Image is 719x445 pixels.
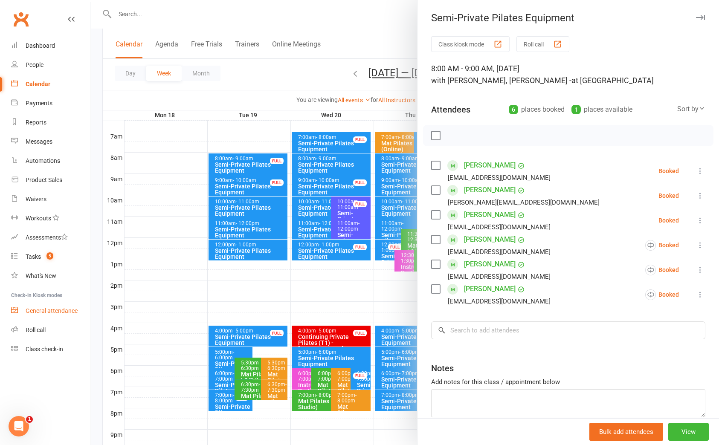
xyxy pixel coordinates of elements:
a: Tasks 5 [11,247,90,266]
div: Attendees [431,104,470,116]
a: General attendance kiosk mode [11,301,90,321]
div: Booked [645,289,679,300]
div: 6 [509,105,518,114]
div: 1 [571,105,581,114]
div: Booked [658,193,679,199]
div: Booked [645,240,679,251]
div: [EMAIL_ADDRESS][DOMAIN_NAME] [448,172,551,183]
iframe: Intercom live chat [9,416,29,436]
div: places booked [509,104,565,116]
a: [PERSON_NAME] [464,233,516,246]
input: Search to add attendees [431,321,705,339]
div: Notes [431,362,454,374]
a: Assessments [11,228,90,247]
button: View [668,423,709,441]
div: Automations [26,157,60,164]
a: [PERSON_NAME] [464,208,516,222]
a: Payments [11,94,90,113]
div: [PERSON_NAME][EMAIL_ADDRESS][DOMAIN_NAME] [448,197,600,208]
div: People [26,61,43,68]
div: [EMAIL_ADDRESS][DOMAIN_NAME] [448,222,551,233]
div: Waivers [26,196,46,202]
a: Workouts [11,209,90,228]
div: General attendance [26,307,78,314]
div: Assessments [26,234,68,241]
button: Class kiosk mode [431,36,510,52]
a: [PERSON_NAME] [464,257,516,271]
button: Roll call [516,36,569,52]
a: Class kiosk mode [11,340,90,359]
div: Semi-Private Pilates Equipment [417,12,719,24]
div: Tasks [26,253,41,260]
a: Reports [11,113,90,132]
div: Roll call [26,327,46,333]
div: [EMAIL_ADDRESS][DOMAIN_NAME] [448,271,551,282]
a: Waivers [11,190,90,209]
div: Messages [26,138,52,145]
a: Roll call [11,321,90,340]
div: What's New [26,272,56,279]
div: places available [571,104,632,116]
div: Class check-in [26,346,63,353]
span: at [GEOGRAPHIC_DATA] [571,76,654,85]
a: People [11,55,90,75]
div: [EMAIL_ADDRESS][DOMAIN_NAME] [448,246,551,257]
div: Workouts [26,215,51,222]
span: with [PERSON_NAME], [PERSON_NAME] - [431,76,571,85]
div: 8:00 AM - 9:00 AM, [DATE] [431,63,705,87]
a: [PERSON_NAME] [464,183,516,197]
div: [EMAIL_ADDRESS][DOMAIN_NAME] [448,296,551,307]
div: Calendar [26,81,50,87]
span: 1 [26,416,33,423]
a: Clubworx [10,9,32,30]
a: Dashboard [11,36,90,55]
a: Calendar [11,75,90,94]
div: Booked [645,265,679,275]
a: Messages [11,132,90,151]
span: 5 [46,252,53,260]
div: Product Sales [26,176,62,183]
div: Sort by [677,104,705,115]
div: Booked [658,217,679,223]
a: What's New [11,266,90,286]
div: Reports [26,119,46,126]
a: Automations [11,151,90,170]
div: Dashboard [26,42,55,49]
div: Booked [658,168,679,174]
div: Payments [26,100,52,107]
a: [PERSON_NAME] [464,159,516,172]
button: Bulk add attendees [589,423,663,441]
div: Add notes for this class / appointment below [431,377,705,387]
a: Product Sales [11,170,90,190]
a: [PERSON_NAME] [464,282,516,296]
